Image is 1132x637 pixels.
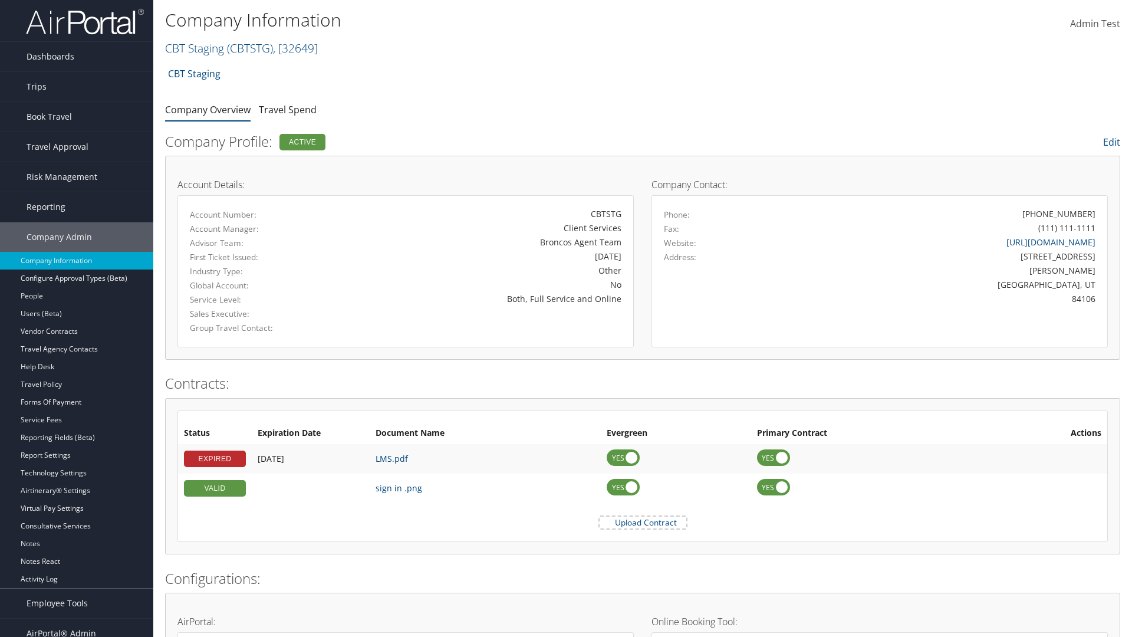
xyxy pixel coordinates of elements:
[26,8,144,35] img: airportal-logo.png
[168,62,221,86] a: CBT Staging
[601,423,751,444] th: Evergreen
[340,222,621,234] div: Client Services
[1090,447,1101,470] i: Remove Contract
[27,222,92,252] span: Company Admin
[376,453,408,464] a: LMS.pdf
[177,180,634,189] h4: Account Details:
[178,423,252,444] th: Status
[190,308,322,320] label: Sales Executive:
[1070,6,1120,42] a: Admin Test
[651,180,1108,189] h4: Company Contact:
[986,423,1107,444] th: Actions
[664,251,696,263] label: Address:
[776,278,1096,291] div: [GEOGRAPHIC_DATA], UT
[227,40,273,56] span: ( CBTSTG )
[664,209,690,221] label: Phone:
[190,251,322,263] label: First Ticket Issued:
[340,293,621,305] div: Both, Full Service and Online
[340,236,621,248] div: Broncos Agent Team
[27,162,97,192] span: Risk Management
[1070,17,1120,30] span: Admin Test
[751,423,986,444] th: Primary Contract
[184,451,246,467] div: EXPIRED
[184,480,246,497] div: VALID
[165,569,1120,589] h2: Configurations:
[165,8,802,32] h1: Company Information
[273,40,318,56] span: , [ 32649 ]
[27,192,65,222] span: Reporting
[252,423,370,444] th: Expiration Date
[664,237,696,249] label: Website:
[258,454,364,464] div: Add/Edit Date
[190,223,322,235] label: Account Manager:
[651,617,1108,626] h4: Online Booking Tool:
[1006,237,1095,248] a: [URL][DOMAIN_NAME]
[27,589,88,618] span: Employee Tools
[177,617,634,626] h4: AirPortal:
[600,517,686,528] label: Upload Contract
[165,103,251,116] a: Company Overview
[190,280,322,291] label: Global Account:
[165,40,318,56] a: CBT Staging
[776,293,1096,305] div: 84106
[27,102,72,132] span: Book Travel
[1022,208,1095,220] div: [PHONE_NUMBER]
[258,483,364,494] div: Add/Edit Date
[1090,477,1101,500] i: Remove Contract
[376,482,422,494] a: sign in .png
[340,250,621,262] div: [DATE]
[1103,136,1120,149] a: Edit
[190,294,322,306] label: Service Level:
[27,72,47,101] span: Trips
[190,209,322,221] label: Account Number:
[190,322,322,334] label: Group Travel Contact:
[27,132,88,162] span: Travel Approval
[340,208,621,220] div: CBTSTG
[1038,222,1095,234] div: (111) 111-1111
[259,103,317,116] a: Travel Spend
[165,132,796,152] h2: Company Profile:
[340,278,621,291] div: No
[776,250,1096,262] div: [STREET_ADDRESS]
[370,423,601,444] th: Document Name
[340,264,621,277] div: Other
[258,453,284,464] span: [DATE]
[27,42,74,71] span: Dashboards
[776,264,1096,277] div: [PERSON_NAME]
[190,237,322,249] label: Advisor Team:
[190,265,322,277] label: Industry Type:
[664,223,679,235] label: Fax:
[165,373,1120,393] h2: Contracts:
[279,134,325,150] div: Active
